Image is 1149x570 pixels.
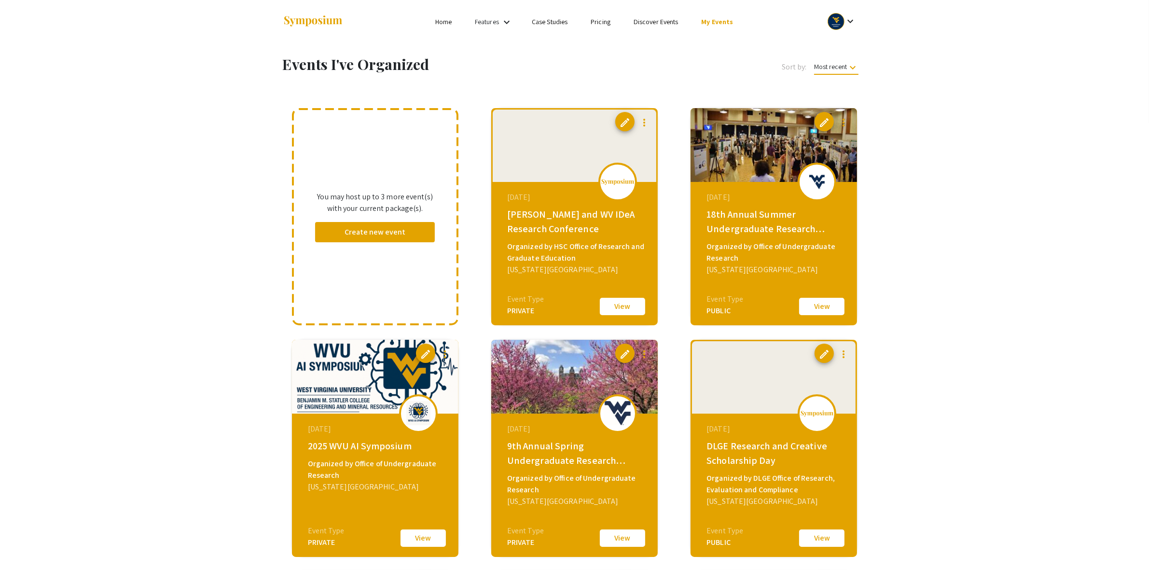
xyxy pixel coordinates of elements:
[798,528,846,548] button: View
[706,264,844,276] div: [US_STATE][GEOGRAPHIC_DATA]
[315,222,435,242] button: Create new event
[507,525,544,537] div: Event Type
[507,439,644,468] div: 9th Annual Spring Undergraduate Research Symposium
[817,11,866,32] button: Expand account dropdown
[292,340,458,414] img: 2025-wvu-ai-symposium_eventCoverPhoto_5efd8b__thumb.png
[507,293,544,305] div: Event Type
[591,17,610,26] a: Pricing
[806,58,866,75] button: Most recent
[706,423,844,435] div: [DATE]
[706,207,844,236] div: 18th Annual Summer Undergraduate Research Symposium!
[507,207,644,236] div: [PERSON_NAME] and WV IDeA Research Conference
[838,117,849,128] mat-icon: more_vert
[439,348,451,360] mat-icon: more_vert
[308,525,345,537] div: Event Type
[7,527,41,563] iframe: Chat
[638,348,650,360] mat-icon: more_vert
[416,344,435,363] button: edit
[491,340,658,414] img: 9th-annual-spring-undergraduate-research-symposium_eventCoverPhoto_a34ee9__thumb.jpg
[532,17,568,26] a: Case Studies
[507,241,644,264] div: Organized by HSC Office of Research and Graduate Education
[308,423,445,435] div: [DATE]
[619,117,631,128] span: edit
[507,537,544,548] div: PRIVATE
[706,293,743,305] div: Event Type
[283,56,617,73] h1: Events I've Organized
[598,528,647,548] button: View
[706,473,844,496] div: Organized by DLGE Office of Research, Evaluation and Compliance
[815,344,834,363] button: edit
[803,174,831,190] img: 18th-summer-undergraduate-research-symposium_eventLogo_bc9db7_.png
[283,15,343,28] img: Symposium by ForagerOne
[800,410,834,417] img: logo_v2.png
[706,496,844,507] div: [US_STATE][GEOGRAPHIC_DATA]
[435,17,452,26] a: Home
[598,296,647,317] button: View
[838,348,849,360] mat-icon: more_vert
[315,191,435,214] p: You may host up to 3 more event(s) with your current package(s).
[815,112,834,131] button: edit
[420,348,431,360] span: edit
[308,439,445,453] div: 2025 WVU AI Symposium
[634,17,678,26] a: Discover Events
[706,525,743,537] div: Event Type
[814,62,858,75] span: Most recent
[619,348,631,360] span: edit
[507,192,644,203] div: [DATE]
[308,458,445,481] div: Organized by Office of Undergraduate Research
[507,305,544,317] div: PRIVATE
[782,61,807,73] span: Sort by:
[475,17,499,26] a: Features
[818,117,830,128] span: edit
[308,537,345,548] div: PRIVATE
[691,108,857,182] img: 18th-summer-undergraduate-research-symposium_eventCoverPhoto_ac8e52__thumb.jpg
[706,192,844,203] div: [DATE]
[706,537,743,548] div: PUBLIC
[847,62,858,73] mat-icon: keyboard_arrow_down
[507,423,644,435] div: [DATE]
[798,296,846,317] button: View
[701,17,733,26] a: My Events
[404,401,433,425] img: 2025-wvu-ai-symposium_eventLogo_81a7b7_.png
[706,439,844,468] div: DLGE Research and Creative Scholarship Day
[507,264,644,276] div: [US_STATE][GEOGRAPHIC_DATA]
[706,241,844,264] div: Organized by Office of Undergraduate Research
[706,305,743,317] div: PUBLIC
[844,15,856,27] mat-icon: Expand account dropdown
[615,112,635,131] button: edit
[507,496,644,507] div: [US_STATE][GEOGRAPHIC_DATA]
[501,16,512,28] mat-icon: Expand Features list
[818,348,830,360] span: edit
[603,401,632,425] img: 9th-annual-spring-undergraduate-research-symposium_eventLogo_d92aaa_.jpg
[615,344,635,363] button: edit
[601,179,635,185] img: logo_v2.png
[638,117,650,128] mat-icon: more_vert
[308,481,445,493] div: [US_STATE][GEOGRAPHIC_DATA]
[399,528,447,548] button: View
[507,473,644,496] div: Organized by Office of Undergraduate Research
